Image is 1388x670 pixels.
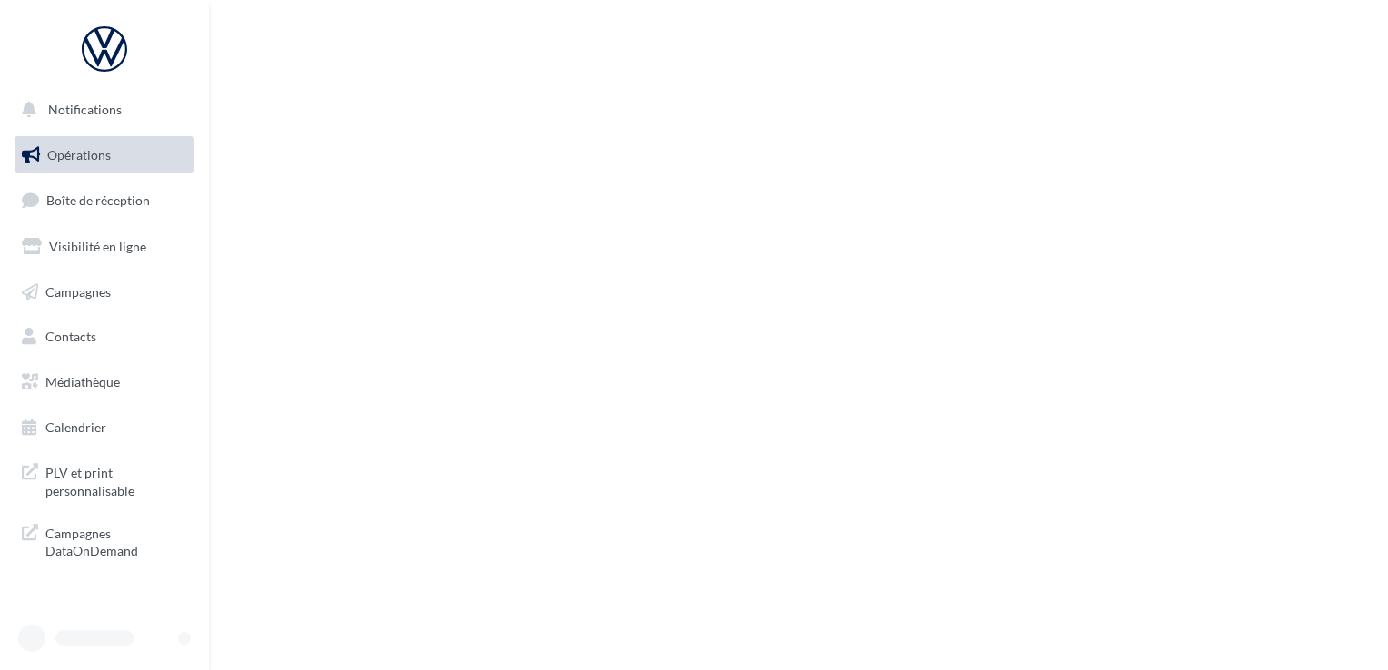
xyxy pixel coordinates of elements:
[11,91,191,129] button: Notifications
[45,460,187,499] span: PLV et print personnalisable
[11,409,198,447] a: Calendrier
[11,514,198,567] a: Campagnes DataOnDemand
[45,283,111,299] span: Campagnes
[46,192,150,208] span: Boîte de réception
[11,136,198,174] a: Opérations
[47,147,111,163] span: Opérations
[11,453,198,507] a: PLV et print personnalisable
[45,329,96,344] span: Contacts
[11,318,198,356] a: Contacts
[11,363,198,401] a: Médiathèque
[11,228,198,266] a: Visibilité en ligne
[45,374,120,389] span: Médiathèque
[48,102,122,117] span: Notifications
[49,239,146,254] span: Visibilité en ligne
[45,419,106,435] span: Calendrier
[45,521,187,560] span: Campagnes DataOnDemand
[11,181,198,220] a: Boîte de réception
[11,273,198,311] a: Campagnes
